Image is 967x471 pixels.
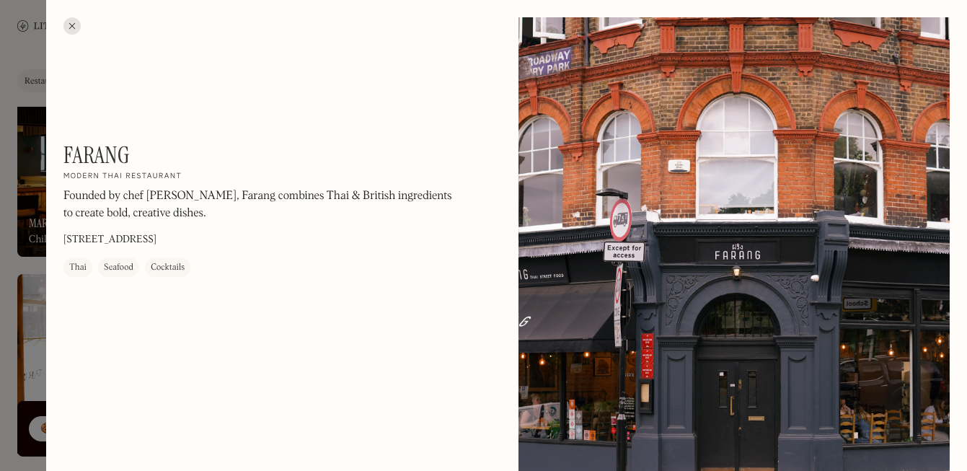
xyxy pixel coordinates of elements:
[151,260,185,275] div: Cocktails
[69,260,87,275] div: Thai
[63,188,453,222] p: Founded by chef [PERSON_NAME], Farang combines Thai & British ingredients to create bold, creativ...
[63,172,182,182] h2: Modern Thai restaurant
[104,260,133,275] div: Seafood
[63,232,156,247] p: [STREET_ADDRESS]
[63,141,130,169] h1: Farang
